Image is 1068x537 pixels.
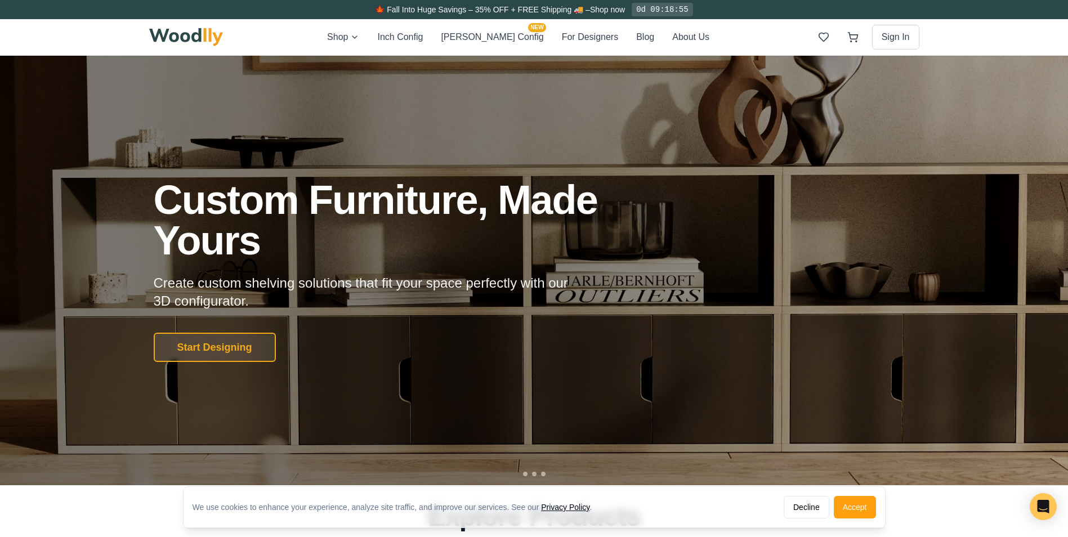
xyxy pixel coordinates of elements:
[528,23,546,32] span: NEW
[375,5,589,14] span: 🍁 Fall Into Huge Savings – 35% OFF + FREE Shipping 🚚 –
[672,30,709,44] button: About Us
[541,503,589,512] a: Privacy Policy
[784,496,829,518] button: Decline
[154,180,658,261] h1: Custom Furniture, Made Yours
[327,30,359,44] button: Shop
[149,28,224,46] img: Woodlly
[872,25,919,50] button: Sign In
[154,274,586,310] p: Create custom shelving solutions that fit your space perfectly with our 3D configurator.
[1030,493,1057,520] div: Open Intercom Messenger
[193,502,601,513] div: We use cookies to enhance your experience, analyze site traffic, and improve our services. See our .
[562,30,618,44] button: For Designers
[441,30,543,44] button: [PERSON_NAME] ConfigNEW
[590,5,625,14] a: Shop now
[834,496,876,518] button: Accept
[154,333,276,362] button: Start Designing
[377,30,423,44] button: Inch Config
[636,30,654,44] button: Blog
[632,3,692,16] div: 0d 09:18:55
